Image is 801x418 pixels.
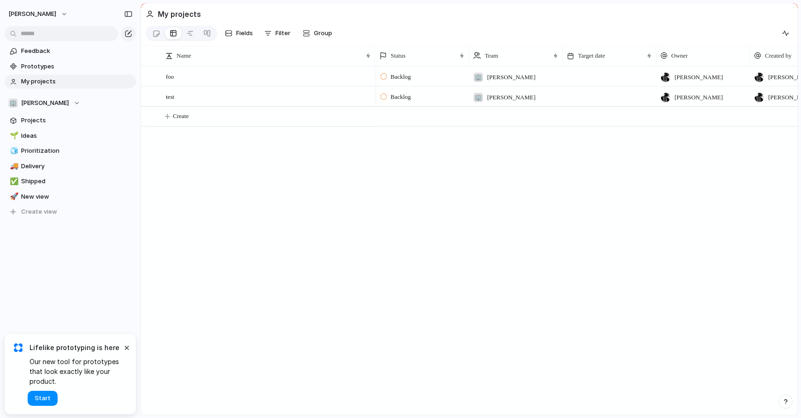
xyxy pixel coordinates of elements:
a: 🚚Delivery [5,159,136,173]
button: Start [28,391,58,406]
div: 🧊 [10,146,16,157]
a: Feedback [5,44,136,58]
span: Filter [275,29,290,38]
span: Group [314,29,332,38]
span: foo [166,71,174,82]
button: 🚀 [8,192,18,202]
span: [PERSON_NAME] [675,93,723,102]
button: Fields [221,26,257,41]
span: [PERSON_NAME] [21,98,69,108]
span: My projects [21,77,133,86]
button: 🌱 [8,131,18,141]
span: Owner [671,51,688,60]
span: Delivery [21,162,133,171]
span: [PERSON_NAME] [487,93,535,102]
span: [PERSON_NAME] [8,9,56,19]
span: [PERSON_NAME] [487,73,535,82]
span: test [166,91,174,102]
button: ✅ [8,177,18,186]
span: Target date [578,51,605,60]
button: Create view [5,205,136,219]
button: Filter [260,26,294,41]
div: ✅ [10,176,16,187]
a: 🚀New view [5,190,136,204]
span: New view [21,192,133,202]
span: Projects [21,116,133,125]
span: Ideas [21,131,133,141]
button: Dismiss [121,342,132,353]
span: Start [35,394,51,403]
span: Shipped [21,177,133,186]
button: Group [298,26,337,41]
span: Fields [236,29,253,38]
span: Backlog [391,72,411,82]
button: 🏢[PERSON_NAME] [5,96,136,110]
span: [PERSON_NAME] [675,73,723,82]
span: Prioritization [21,146,133,156]
span: Status [391,51,406,60]
span: Feedback [21,46,133,56]
div: 🚀 [10,191,16,202]
div: 🚚 [10,161,16,172]
span: Team [485,51,498,60]
div: 🌱 [10,130,16,141]
span: Create view [21,207,57,216]
span: Name [177,51,191,60]
span: Backlog [391,92,411,102]
span: Prototypes [21,62,133,71]
div: 🏢 [474,93,483,102]
span: Lifelike prototyping is here [30,343,122,352]
span: Created by [765,51,792,60]
a: Prototypes [5,60,136,74]
h2: My projects [158,8,201,20]
span: Our new tool for prototypes that look exactly like your product. [30,357,122,386]
div: 🏢 [8,98,18,108]
div: 🏢 [474,73,483,82]
button: 🧊 [8,146,18,156]
a: Projects [5,113,136,127]
a: ✅Shipped [5,174,136,188]
a: 🧊Prioritization [5,144,136,158]
a: My projects [5,75,136,89]
span: Create [173,112,189,121]
a: 🌱Ideas [5,129,136,143]
button: 🚚 [8,162,18,171]
button: [PERSON_NAME] [4,7,73,22]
